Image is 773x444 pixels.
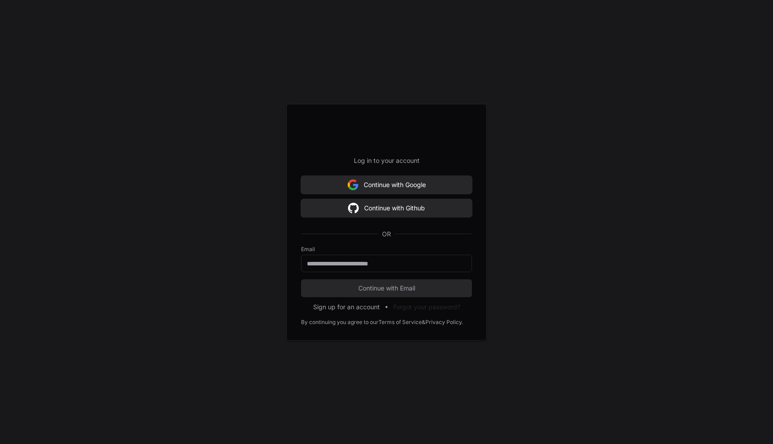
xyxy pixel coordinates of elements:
div: By continuing you agree to our [301,319,378,326]
button: Continue with Google [301,176,472,194]
p: Log in to your account [301,156,472,165]
label: Email [301,246,472,253]
button: Sign up for an account [313,303,380,312]
img: Sign in with google [348,199,359,217]
img: Sign in with google [348,176,358,194]
span: OR [378,230,395,239]
button: Forgot your password? [393,303,460,312]
div: & [422,319,425,326]
button: Continue with Github [301,199,472,217]
button: Continue with Email [301,279,472,297]
span: Continue with Email [301,284,472,293]
a: Privacy Policy. [425,319,463,326]
a: Terms of Service [378,319,422,326]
